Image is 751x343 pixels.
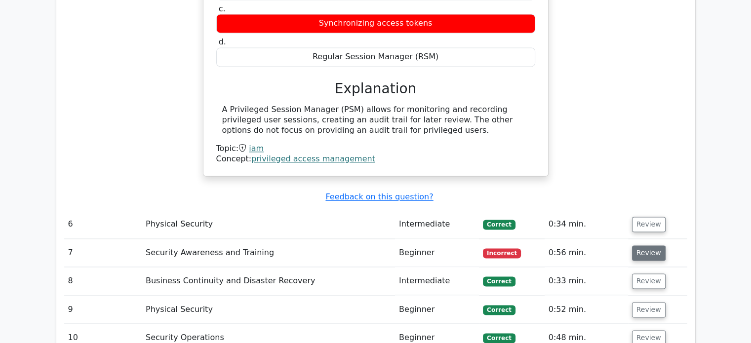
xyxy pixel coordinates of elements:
[216,144,535,154] div: Topic:
[632,273,666,289] button: Review
[632,217,666,232] button: Review
[483,305,515,315] span: Correct
[64,210,142,238] td: 6
[395,210,479,238] td: Intermediate
[64,239,142,267] td: 7
[545,267,628,295] td: 0:33 min.
[395,239,479,267] td: Beginner
[249,144,264,153] a: iam
[142,210,395,238] td: Physical Security
[216,14,535,33] div: Synchronizing access tokens
[142,239,395,267] td: Security Awareness and Training
[325,192,433,201] a: Feedback on this question?
[216,47,535,67] div: Regular Session Manager (RSM)
[395,296,479,324] td: Beginner
[545,296,628,324] td: 0:52 min.
[545,239,628,267] td: 0:56 min.
[632,302,666,317] button: Review
[216,154,535,164] div: Concept:
[395,267,479,295] td: Intermediate
[222,80,529,97] h3: Explanation
[545,210,628,238] td: 0:34 min.
[483,276,515,286] span: Correct
[483,248,521,258] span: Incorrect
[64,296,142,324] td: 9
[222,105,529,135] div: A Privileged Session Manager (PSM) allows for monitoring and recording privileged user sessions, ...
[632,245,666,261] button: Review
[483,333,515,343] span: Correct
[251,154,375,163] a: privileged access management
[64,267,142,295] td: 8
[219,4,226,13] span: c.
[483,220,515,229] span: Correct
[219,37,226,46] span: d.
[142,296,395,324] td: Physical Security
[142,267,395,295] td: Business Continuity and Disaster Recovery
